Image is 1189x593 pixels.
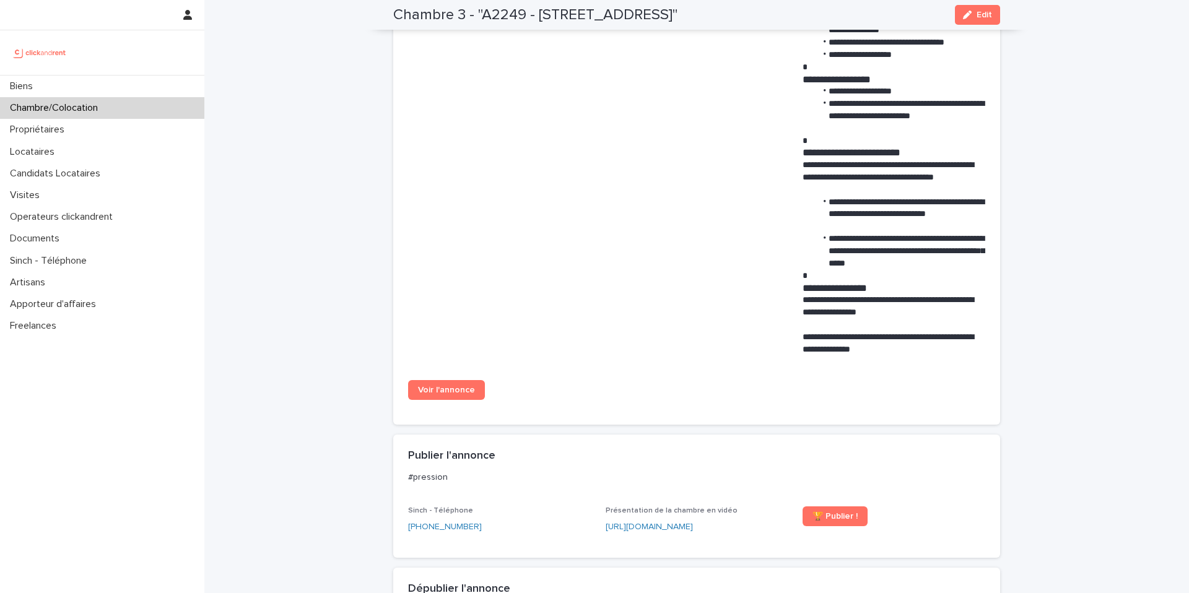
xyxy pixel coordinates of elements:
h2: Chambre 3 - "A2249 - [STREET_ADDRESS]" [393,6,677,24]
a: Voir l'annonce [408,380,485,400]
span: Edit [977,11,992,19]
p: Artisans [5,277,55,288]
p: Locataires [5,146,64,158]
ringoverc2c-84e06f14122c: Call with Ringover [408,522,482,531]
p: Biens [5,80,43,92]
span: Sinch - Téléphone [408,507,473,514]
img: UCB0brd3T0yccxBKYDjQ [10,40,70,65]
span: Voir l'annonce [418,386,475,394]
span: 🏆 Publier ! [812,512,858,521]
ringoverc2c-number-84e06f14122c: [PHONE_NUMBER] [408,522,482,531]
span: Présentation de la chambre en vidéo [606,507,738,514]
p: Visites [5,189,50,201]
p: Apporteur d'affaires [5,298,106,310]
h2: Publier l'annonce [408,449,495,463]
p: Sinch - Téléphone [5,255,97,267]
button: Edit [955,5,1000,25]
p: #pression [408,472,980,483]
p: Candidats Locataires [5,168,110,180]
a: [PHONE_NUMBER] [408,521,482,534]
a: [URL][DOMAIN_NAME] [606,522,693,531]
p: Chambre/Colocation [5,102,108,114]
p: Freelances [5,320,66,332]
p: Documents [5,233,69,245]
a: 🏆 Publier ! [803,506,868,526]
p: Propriétaires [5,124,74,136]
p: Operateurs clickandrent [5,211,123,223]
